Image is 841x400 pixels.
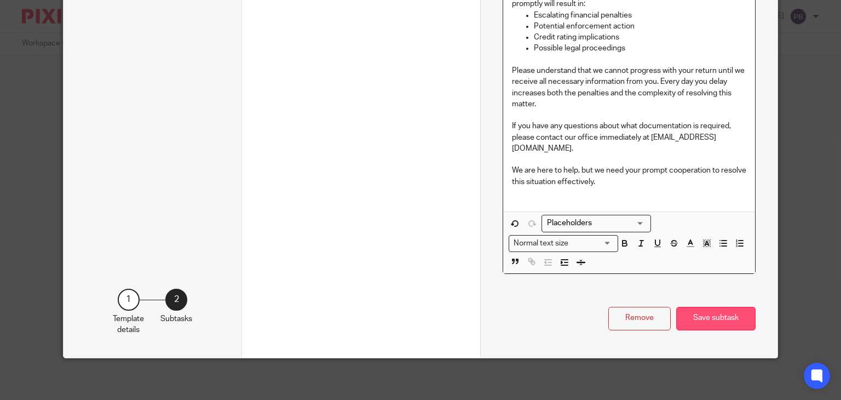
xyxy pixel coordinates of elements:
[512,65,746,110] p: Please understand that we cannot progress with your return until we receive all necessary informa...
[542,215,651,232] div: Placeholders
[160,313,192,324] p: Subtasks
[113,313,144,336] p: Template details
[511,238,571,249] span: Normal text size
[512,165,746,187] p: We are here to help, but we need your prompt cooperation to resolve this situation effectively.
[534,10,746,21] p: Escalating financial penalties
[572,238,612,249] input: Search for option
[534,21,746,32] p: Potential enforcement action
[534,43,746,54] p: Possible legal proceedings
[676,307,756,330] button: Save subtask
[118,289,140,311] div: 1
[512,121,746,154] p: If you have any questions about what documentation is required, please contact our office immedia...
[534,32,746,43] p: Credit rating implications
[165,289,187,311] div: 2
[543,218,644,229] input: Search for option
[608,307,671,330] button: Remove
[509,235,618,252] div: Text styles
[509,235,618,252] div: Search for option
[542,215,651,232] div: Search for option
